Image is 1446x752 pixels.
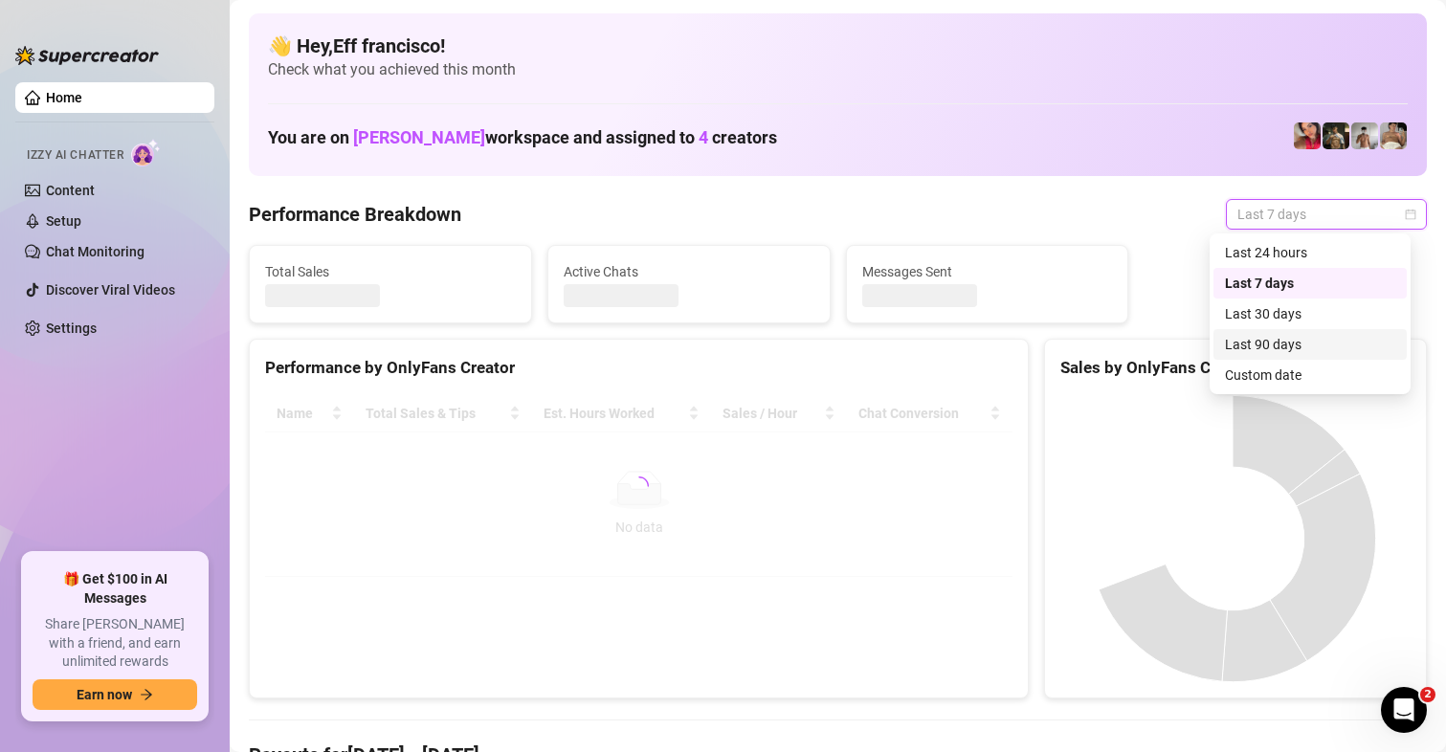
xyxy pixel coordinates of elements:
img: logo-BBDzfeDw.svg [15,46,159,65]
span: Check what you achieved this month [268,59,1408,80]
span: 2 [1420,687,1435,702]
div: Last 7 days [1225,273,1395,294]
a: Setup [46,213,81,229]
div: Last 24 hours [1225,242,1395,263]
button: Earn nowarrow-right [33,679,197,710]
h4: 👋 Hey, Eff francisco ! [268,33,1408,59]
div: Last 7 days [1213,268,1407,299]
span: [PERSON_NAME] [353,127,485,147]
span: loading [629,476,650,497]
a: Content [46,183,95,198]
div: Last 30 days [1225,303,1395,324]
span: Messages Sent [862,261,1113,282]
h1: You are on workspace and assigned to creators [268,127,777,148]
div: Last 90 days [1225,334,1395,355]
img: AI Chatter [131,139,161,166]
span: Last 7 days [1237,200,1415,229]
iframe: Intercom live chat [1381,687,1427,733]
h4: Performance Breakdown [249,201,461,228]
a: Discover Viral Videos [46,282,175,298]
img: Aussieboy_jfree [1380,122,1407,149]
div: Last 24 hours [1213,237,1407,268]
span: arrow-right [140,688,153,701]
img: Tony [1323,122,1349,149]
div: Custom date [1225,365,1395,386]
img: aussieboy_j [1351,122,1378,149]
span: Earn now [77,687,132,702]
div: Last 30 days [1213,299,1407,329]
span: 4 [699,127,708,147]
span: calendar [1405,209,1416,220]
div: Custom date [1213,360,1407,390]
div: Performance by OnlyFans Creator [265,355,1012,381]
a: Settings [46,321,97,336]
img: Vanessa [1294,122,1321,149]
div: Sales by OnlyFans Creator [1060,355,1411,381]
a: Chat Monitoring [46,244,145,259]
span: Share [PERSON_NAME] with a friend, and earn unlimited rewards [33,615,197,672]
span: 🎁 Get $100 in AI Messages [33,570,197,608]
div: Last 90 days [1213,329,1407,360]
a: Home [46,90,82,105]
span: Izzy AI Chatter [27,146,123,165]
span: Active Chats [564,261,814,282]
span: Total Sales [265,261,516,282]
